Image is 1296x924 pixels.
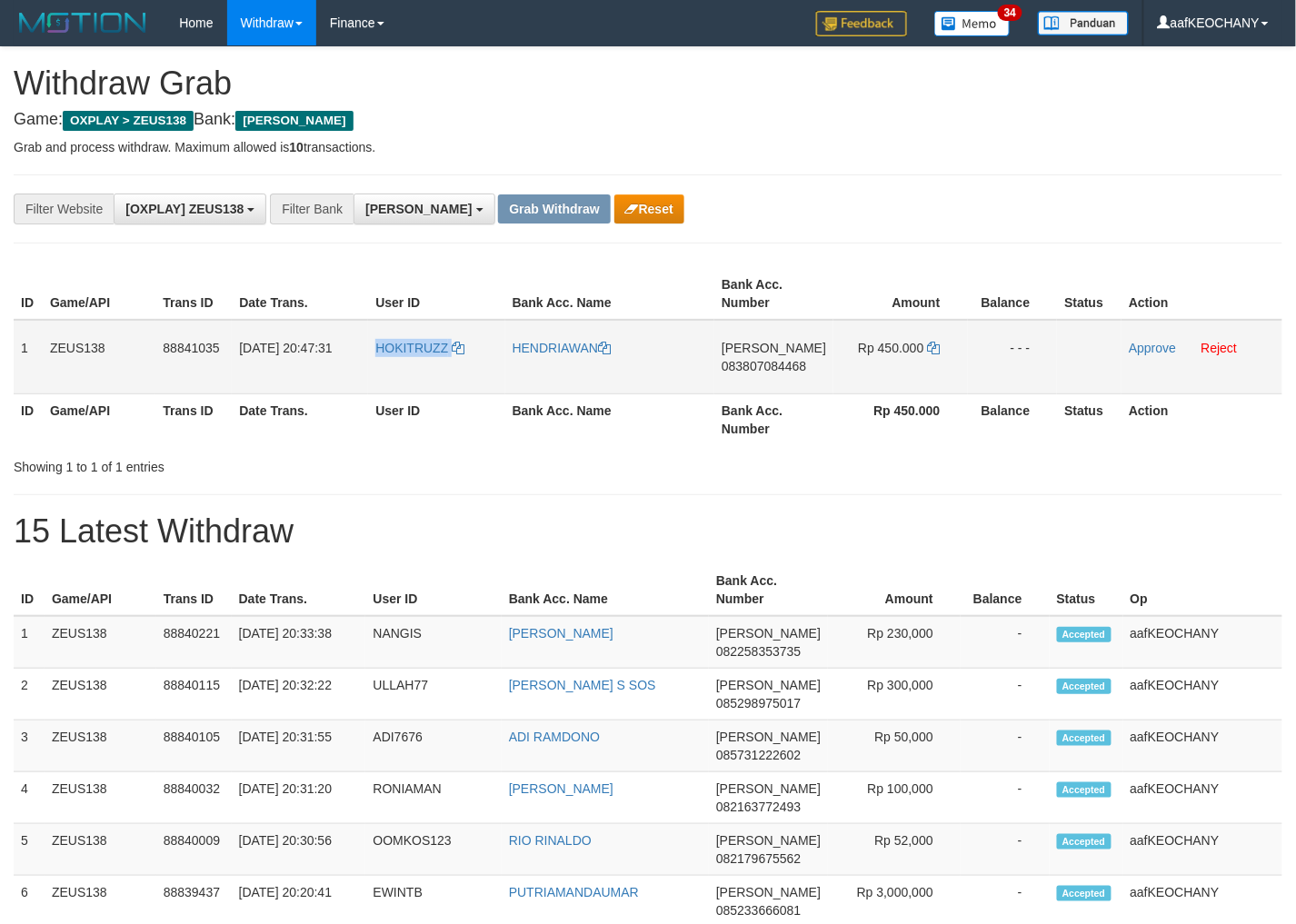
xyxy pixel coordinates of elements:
[45,669,156,720] td: ZEUS138
[928,341,941,355] a: Copy 450000 to clipboard
[505,268,714,320] th: Bank Acc. Name
[368,393,504,445] th: User ID
[289,140,304,154] strong: 10
[828,564,961,616] th: Amount
[155,268,232,320] th: Trans ID
[14,268,43,320] th: ID
[716,678,821,692] span: [PERSON_NAME]
[961,564,1050,616] th: Balance
[43,393,155,445] th: Game/API
[968,268,1058,320] th: Balance
[365,720,501,772] td: ADI7676
[14,451,526,476] div: Showing 1 to 1 of 1 entries
[365,202,472,216] span: [PERSON_NAME]
[828,824,961,876] td: Rp 52,000
[961,669,1050,720] td: -
[156,669,232,720] td: 88840115
[498,194,610,224] button: Grab Withdraw
[365,616,501,669] td: NANGIS
[239,341,332,355] span: [DATE] 20:47:31
[1123,720,1282,772] td: aafKEOCHANY
[1123,824,1282,876] td: aafKEOCHANY
[1129,341,1176,355] a: Approve
[232,564,366,616] th: Date Trans.
[45,824,156,876] td: ZEUS138
[368,268,504,320] th: User ID
[125,202,244,216] span: [OXPLAY] ZEUS138
[1038,11,1129,35] img: panduan.png
[155,393,232,445] th: Trans ID
[1123,772,1282,824] td: aafKEOCHANY
[828,616,961,669] td: Rp 230,000
[961,616,1050,669] td: -
[714,393,833,445] th: Bank Acc. Number
[354,194,494,224] button: [PERSON_NAME]
[365,564,501,616] th: User ID
[833,268,967,320] th: Amount
[614,194,684,224] button: Reset
[998,5,1022,21] span: 34
[716,781,821,796] span: [PERSON_NAME]
[1201,341,1238,355] a: Reject
[716,730,821,744] span: [PERSON_NAME]
[14,138,1282,156] p: Grab and process withdraw. Maximum allowed is transactions.
[1057,834,1112,849] span: Accepted
[716,748,801,762] span: Copy 085731222602 to clipboard
[14,772,45,824] td: 4
[509,626,613,641] a: [PERSON_NAME]
[14,9,152,36] img: MOTION_logo.png
[1123,564,1282,616] th: Op
[833,393,967,445] th: Rp 450.000
[714,268,833,320] th: Bank Acc. Number
[63,111,194,131] span: OXPLAY > ZEUS138
[1057,679,1112,694] span: Accepted
[45,616,156,669] td: ZEUS138
[1057,268,1122,320] th: Status
[232,393,368,445] th: Date Trans.
[961,720,1050,772] td: -
[14,824,45,876] td: 5
[163,341,219,355] span: 88841035
[156,720,232,772] td: 88840105
[1057,886,1112,901] span: Accepted
[828,669,961,720] td: Rp 300,000
[14,111,1282,129] h4: Game: Bank:
[968,393,1058,445] th: Balance
[156,564,232,616] th: Trans ID
[828,720,961,772] td: Rp 50,000
[232,824,366,876] td: [DATE] 20:30:56
[722,359,806,373] span: Copy 083807084468 to clipboard
[716,833,821,848] span: [PERSON_NAME]
[509,781,613,796] a: [PERSON_NAME]
[45,564,156,616] th: Game/API
[816,11,907,36] img: Feedback.jpg
[235,111,353,131] span: [PERSON_NAME]
[156,616,232,669] td: 88840221
[1057,782,1112,798] span: Accepted
[43,268,155,320] th: Game/API
[14,65,1282,102] h1: Withdraw Grab
[14,194,114,224] div: Filter Website
[828,772,961,824] td: Rp 100,000
[1122,393,1282,445] th: Action
[858,341,923,355] span: Rp 450.000
[43,320,155,394] td: ZEUS138
[722,341,826,355] span: [PERSON_NAME]
[1122,268,1282,320] th: Action
[1057,393,1122,445] th: Status
[505,393,714,445] th: Bank Acc. Name
[365,772,501,824] td: RONIAMAN
[513,341,612,355] a: HENDRIAWAN
[14,513,1282,550] h1: 15 Latest Withdraw
[961,772,1050,824] td: -
[509,833,592,848] a: RIO RINALDO
[716,800,801,814] span: Copy 082163772493 to clipboard
[365,824,501,876] td: OOMKOS123
[716,626,821,641] span: [PERSON_NAME]
[709,564,828,616] th: Bank Acc. Number
[509,730,600,744] a: ADI RAMDONO
[716,696,801,710] span: Copy 085298975017 to clipboard
[45,772,156,824] td: ZEUS138
[716,885,821,899] span: [PERSON_NAME]
[114,194,266,224] button: [OXPLAY] ZEUS138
